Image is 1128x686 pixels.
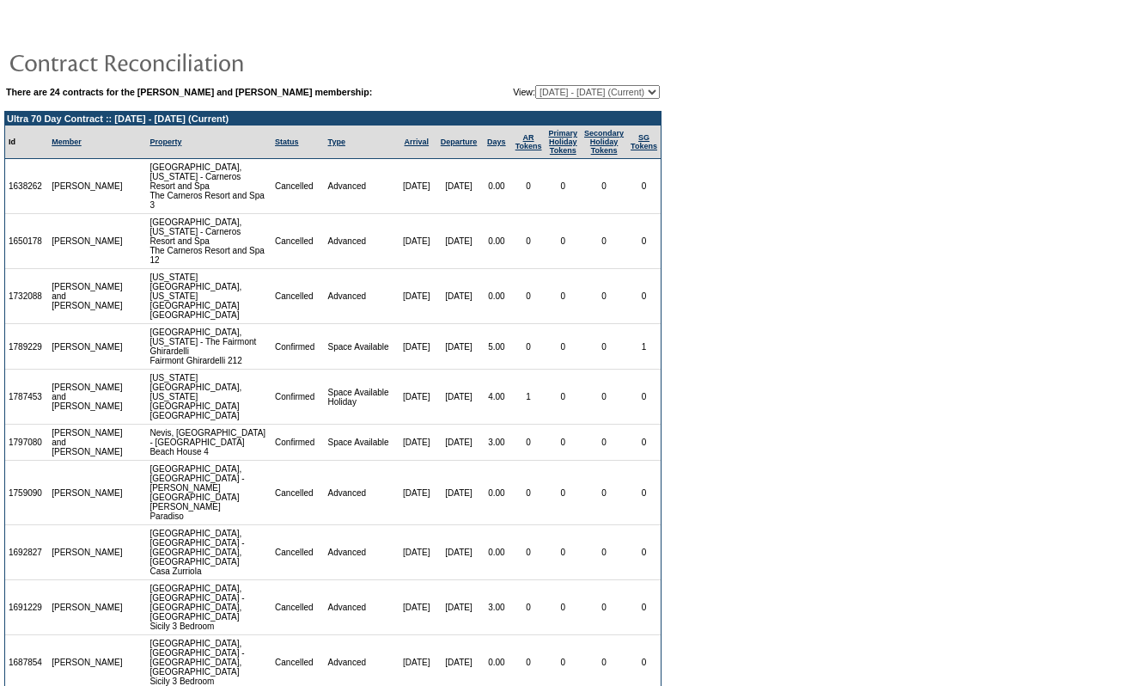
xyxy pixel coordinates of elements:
td: [DATE] [436,324,481,370]
td: 1691229 [5,580,48,635]
td: [DATE] [436,580,481,635]
td: 0 [512,425,546,461]
td: Id [5,126,48,159]
td: [US_STATE][GEOGRAPHIC_DATA], [US_STATE][GEOGRAPHIC_DATA] [GEOGRAPHIC_DATA] [146,269,271,324]
td: 0 [546,324,582,370]
td: [DATE] [436,214,481,269]
td: 0 [627,159,661,214]
td: [DATE] [397,461,437,525]
td: 0.00 [481,461,512,525]
td: 0 [627,580,661,635]
td: 3.00 [481,425,512,461]
td: 0 [581,159,627,214]
td: 0 [627,425,661,461]
td: Cancelled [271,214,325,269]
td: [DATE] [436,461,481,525]
td: 0 [546,461,582,525]
td: 0 [581,425,627,461]
td: [GEOGRAPHIC_DATA], [US_STATE] - Carneros Resort and Spa The Carneros Resort and Spa 12 [146,214,271,269]
a: Days [487,138,506,146]
td: [GEOGRAPHIC_DATA], [GEOGRAPHIC_DATA] - [GEOGRAPHIC_DATA], [GEOGRAPHIC_DATA] Casa Zurriola [146,525,271,580]
a: Departure [441,138,478,146]
a: Secondary HolidayTokens [584,129,624,155]
td: [PERSON_NAME] and [PERSON_NAME] [48,370,126,425]
td: [DATE] [436,370,481,425]
td: 0 [627,269,661,324]
td: [DATE] [397,269,437,324]
td: 4.00 [481,370,512,425]
td: 0 [581,461,627,525]
td: [DATE] [397,159,437,214]
td: 1 [512,370,546,425]
td: Ultra 70 Day Contract :: [DATE] - [DATE] (Current) [5,112,661,126]
td: [GEOGRAPHIC_DATA], [US_STATE] - Carneros Resort and Spa The Carneros Resort and Spa 3 [146,159,271,214]
td: Space Available [325,425,397,461]
a: Primary HolidayTokens [549,129,578,155]
a: Property [149,138,181,146]
td: 0 [546,425,582,461]
td: 0 [627,214,661,269]
td: 0 [512,159,546,214]
td: 0 [512,461,546,525]
td: 1789229 [5,324,48,370]
td: 0.00 [481,269,512,324]
td: 1650178 [5,214,48,269]
td: 0 [546,159,582,214]
td: Advanced [325,214,397,269]
td: [DATE] [397,525,437,580]
td: 0 [546,370,582,425]
td: 0 [512,580,546,635]
td: [PERSON_NAME] [48,580,126,635]
td: 0.00 [481,159,512,214]
td: 0 [581,269,627,324]
td: [US_STATE][GEOGRAPHIC_DATA], [US_STATE][GEOGRAPHIC_DATA] [GEOGRAPHIC_DATA] [146,370,271,425]
td: [PERSON_NAME] [48,461,126,525]
td: Advanced [325,159,397,214]
td: [GEOGRAPHIC_DATA], [GEOGRAPHIC_DATA] - [PERSON_NAME][GEOGRAPHIC_DATA][PERSON_NAME] Paradiso [146,461,271,525]
td: Confirmed [271,324,325,370]
td: 0.00 [481,214,512,269]
td: 0 [627,525,661,580]
td: 0 [627,370,661,425]
td: 0 [581,370,627,425]
td: [DATE] [397,324,437,370]
td: 0 [546,525,582,580]
td: [DATE] [436,159,481,214]
td: [DATE] [436,425,481,461]
td: 0 [581,525,627,580]
img: pgTtlContractReconciliation.gif [9,45,352,79]
td: Cancelled [271,525,325,580]
td: [PERSON_NAME] [48,324,126,370]
a: Status [275,138,299,146]
td: Cancelled [271,159,325,214]
td: 1 [627,324,661,370]
td: 1797080 [5,425,48,461]
td: Confirmed [271,425,325,461]
td: [DATE] [397,580,437,635]
td: 0 [546,269,582,324]
td: 5.00 [481,324,512,370]
td: 1732088 [5,269,48,324]
td: 0 [512,525,546,580]
td: Confirmed [271,370,325,425]
td: Advanced [325,269,397,324]
td: Nevis, [GEOGRAPHIC_DATA] - [GEOGRAPHIC_DATA] Beach House 4 [146,425,271,461]
td: 1759090 [5,461,48,525]
td: [PERSON_NAME] [48,525,126,580]
td: 0 [546,580,582,635]
td: 3.00 [481,580,512,635]
a: Arrival [405,138,430,146]
td: 0 [512,324,546,370]
a: Member [52,138,82,146]
td: 0 [512,269,546,324]
td: [PERSON_NAME] [48,214,126,269]
td: [DATE] [436,269,481,324]
td: 0.00 [481,525,512,580]
td: [DATE] [397,370,437,425]
td: 0 [546,214,582,269]
td: [PERSON_NAME] and [PERSON_NAME] [48,425,126,461]
a: Type [328,138,345,146]
td: Advanced [325,461,397,525]
td: [DATE] [397,214,437,269]
td: 1638262 [5,159,48,214]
